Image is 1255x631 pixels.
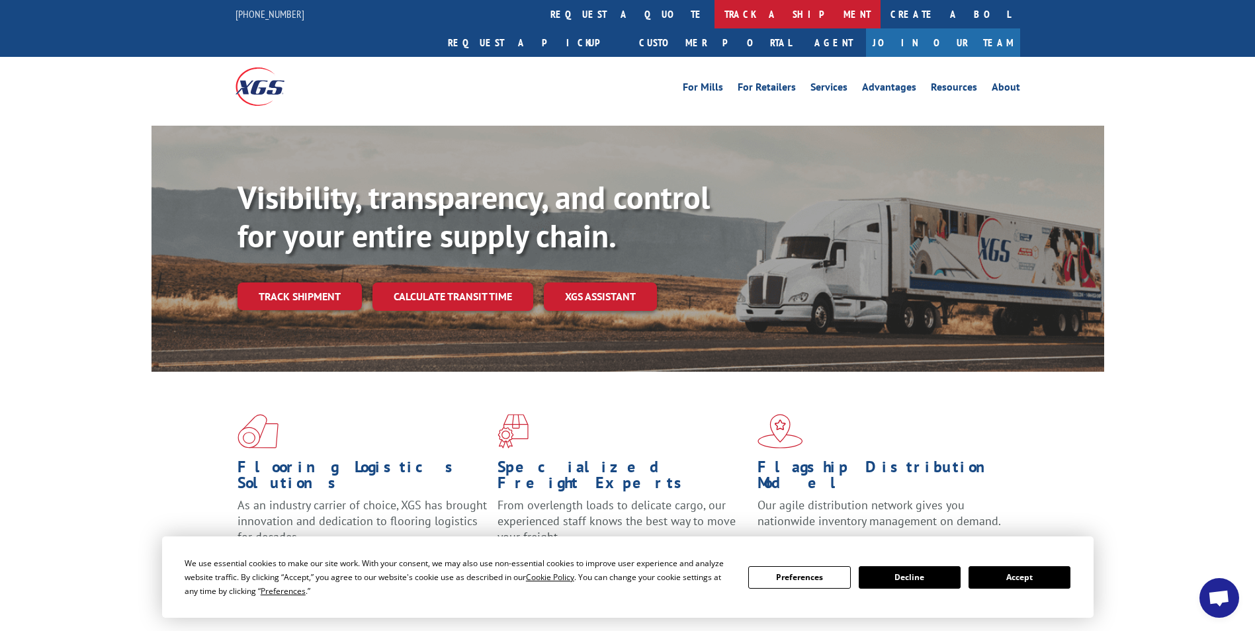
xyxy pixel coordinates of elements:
a: [PHONE_NUMBER] [236,7,304,21]
a: Services [810,82,847,97]
img: xgs-icon-focused-on-flooring-red [498,414,529,448]
span: As an industry carrier of choice, XGS has brought innovation and dedication to flooring logistics... [238,497,487,544]
button: Preferences [748,566,850,589]
span: Preferences [261,585,306,597]
a: Resources [931,82,977,97]
a: Customer Portal [629,28,801,57]
a: Agent [801,28,866,57]
button: Decline [859,566,961,589]
a: Request a pickup [438,28,629,57]
button: Accept [969,566,1070,589]
div: We use essential cookies to make our site work. With your consent, we may also use non-essential ... [185,556,732,598]
a: Calculate transit time [372,282,533,311]
span: Our agile distribution network gives you nationwide inventory management on demand. [757,497,1001,528]
a: For Mills [683,82,723,97]
div: Open chat [1199,578,1239,618]
b: Visibility, transparency, and control for your entire supply chain. [238,177,710,256]
a: Advantages [862,82,916,97]
a: About [992,82,1020,97]
p: From overlength loads to delicate cargo, our experienced staff knows the best way to move your fr... [498,497,748,556]
h1: Flagship Distribution Model [757,459,1008,497]
a: XGS ASSISTANT [544,282,657,311]
a: For Retailers [738,82,796,97]
h1: Flooring Logistics Solutions [238,459,488,497]
img: xgs-icon-flagship-distribution-model-red [757,414,803,448]
a: Track shipment [238,282,362,310]
div: Cookie Consent Prompt [162,536,1094,618]
span: Cookie Policy [526,571,574,583]
img: xgs-icon-total-supply-chain-intelligence-red [238,414,279,448]
h1: Specialized Freight Experts [498,459,748,497]
a: Join Our Team [866,28,1020,57]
